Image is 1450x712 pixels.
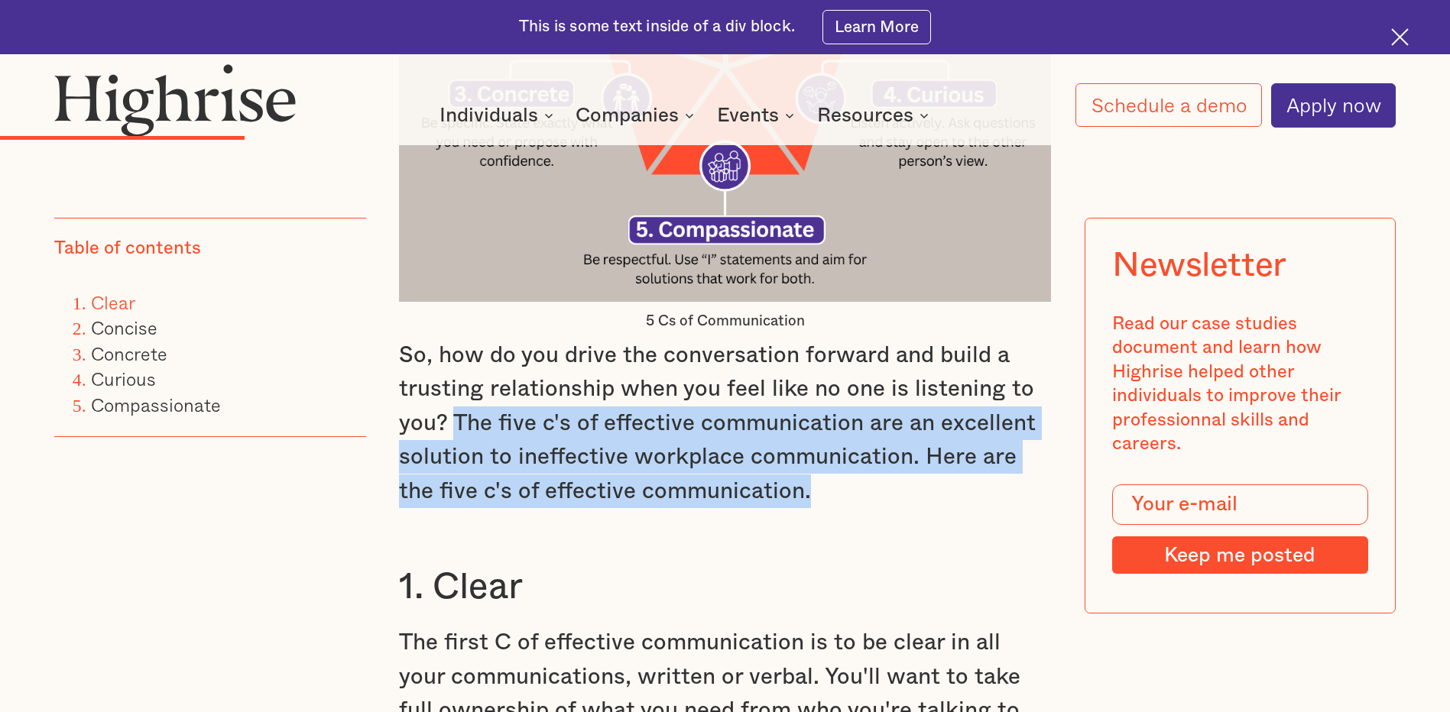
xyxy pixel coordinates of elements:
p: So, how do you drive the conversation forward and build a trusting relationship when you feel lik... [399,338,1050,508]
img: Cross icon [1391,28,1409,46]
div: Companies [576,106,699,125]
a: Curious [91,364,156,393]
form: Modal Form [1112,484,1367,574]
a: Schedule a demo [1075,83,1261,127]
a: Compassionate [91,390,221,418]
div: Events [717,106,779,125]
img: Highrise logo [54,63,297,137]
a: Apply now [1271,83,1396,128]
div: Table of contents [54,236,201,261]
div: This is some text inside of a div block. [519,16,795,37]
a: Learn More [822,10,932,44]
a: Concrete [91,338,167,367]
input: Your e-mail [1112,484,1367,524]
a: Concise [91,313,157,341]
div: Resources [817,106,933,125]
input: Keep me posted [1112,536,1367,574]
h3: 1. Clear [399,565,1050,610]
figcaption: 5 Cs of Communication [399,312,1050,331]
div: Companies [576,106,679,125]
a: Clear [91,287,135,316]
div: Newsletter [1112,245,1286,285]
div: Individuals [440,106,558,125]
div: Resources [817,106,913,125]
div: Read our case studies document and learn how Highrise helped other individuals to improve their p... [1112,312,1367,456]
div: Events [717,106,799,125]
div: Individuals [440,106,538,125]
